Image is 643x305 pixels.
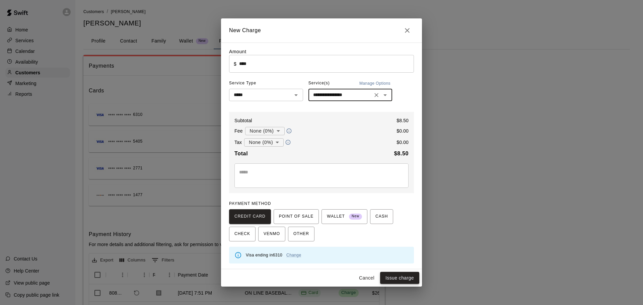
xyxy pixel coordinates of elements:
button: VENMO [258,227,285,241]
b: $ 8.50 [394,151,409,156]
a: Change [286,253,301,257]
p: $ 8.50 [397,117,409,124]
span: WALLET [327,211,362,222]
button: POINT OF SALE [274,209,319,224]
div: None (0%) [244,136,284,149]
button: OTHER [288,227,314,241]
button: Issue charge [380,272,419,284]
p: Subtotal [234,117,252,124]
span: VENMO [264,229,280,239]
span: POINT OF SALE [279,211,313,222]
button: Close [401,24,414,37]
button: Manage Options [358,78,392,89]
label: Amount [229,49,246,54]
span: Service(s) [308,78,330,89]
button: Cancel [356,272,377,284]
div: None (0%) [245,125,285,137]
p: $ 0.00 [397,128,409,134]
span: PAYMENT METHOD [229,201,271,206]
p: Tax [234,139,242,146]
span: OTHER [293,229,309,239]
button: Open [380,90,390,100]
span: Service Type [229,78,303,89]
button: Open [291,90,301,100]
span: CREDIT CARD [234,211,266,222]
span: CHECK [234,229,250,239]
span: Visa ending in 6310 [246,253,301,257]
h2: New Charge [221,18,422,43]
b: Total [234,151,248,156]
button: WALLET New [321,209,367,224]
button: CHECK [229,227,256,241]
p: Fee [234,128,243,134]
button: CREDIT CARD [229,209,271,224]
span: CASH [375,211,388,222]
p: $ 0.00 [397,139,409,146]
span: New [349,212,362,221]
button: Clear [372,90,381,100]
p: $ [234,61,236,67]
button: CASH [370,209,393,224]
